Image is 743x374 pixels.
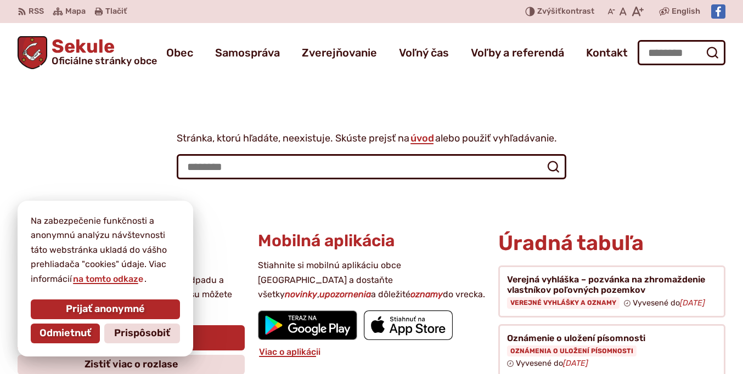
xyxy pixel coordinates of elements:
span: Mapa [65,5,86,18]
a: Zverejňovanie [302,37,377,68]
span: Odmietnuť [40,327,91,339]
span: English [672,5,700,18]
a: Logo Sekule, prejsť na domovskú stránku. [18,36,157,69]
p: Stránka, ktorú hľadáte, neexistuje. Skúste prejsť na alebo použiť vyhľadávanie. [177,78,566,147]
strong: novinky [285,289,317,299]
img: Prejsť na mobilnú aplikáciu Sekule v službe Google Play [258,310,357,340]
span: Prispôsobiť [114,327,170,339]
a: na tomto odkaze [72,274,144,284]
img: Prejsť na domovskú stránku [18,36,47,69]
button: Odmietnuť [31,324,100,343]
a: úvod [409,132,435,144]
h3: Mobilná aplikácia [258,232,485,250]
button: Prispôsobiť [104,324,180,343]
span: Oficiálne stránky obce [52,56,157,66]
button: Prijať anonymné [31,299,180,319]
span: Sekule [47,37,157,66]
a: English [669,5,702,18]
span: Tlačiť [105,7,127,16]
a: Kontakt [586,37,628,68]
p: Stiahnite si mobilnú aplikáciu obce [GEOGRAPHIC_DATA] a dostaňte všetky , a dôležité do vrecka. [258,258,485,302]
a: Samospráva [215,37,280,68]
span: Prijať anonymné [66,303,145,315]
img: Prejsť na Facebook stránku [711,4,725,19]
a: Voľby a referendá [471,37,564,68]
span: kontrast [537,7,594,16]
strong: oznamy [410,289,443,299]
a: Verejná vyhláška – pozvánka na zhromaždenie vlastníkov poľovných pozemkov Verejné vyhlášky a ozna... [498,265,725,318]
img: Prejsť na mobilnú aplikáciu Sekule v App Store [364,310,453,340]
span: RSS [29,5,44,18]
span: Zvýšiť [537,7,561,16]
strong: upozornenia [319,289,371,299]
a: Obec [166,37,193,68]
p: Na zabezpečenie funkčnosti a anonymnú analýzu návštevnosti táto webstránka ukladá do vášho prehli... [31,214,180,286]
a: Viac o aplikácii [258,347,322,357]
h2: Úradná tabuľa [498,232,725,255]
a: Voľný čas [399,37,449,68]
